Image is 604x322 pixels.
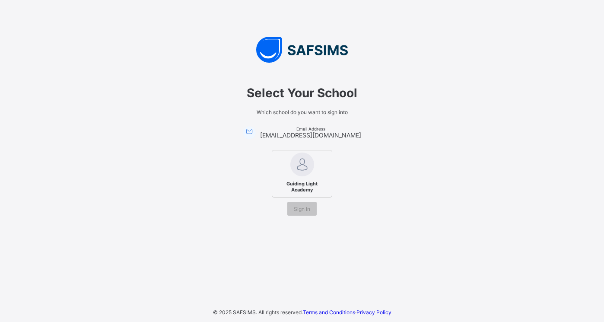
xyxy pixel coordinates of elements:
span: © 2025 SAFSIMS. All rights reserved. [213,309,303,316]
img: SAFSIMS Logo [172,37,432,63]
span: Sign In [294,206,310,212]
span: Email Address [260,126,361,131]
span: Select Your School [181,86,423,100]
span: · [303,309,391,316]
img: Guiding Light Academy [290,153,314,176]
a: Terms and Conditions [303,309,355,316]
span: [EMAIL_ADDRESS][DOMAIN_NAME] [260,131,361,139]
span: Guiding Light Academy [276,179,328,195]
span: Which school do you want to sign into [181,109,423,115]
a: Privacy Policy [356,309,391,316]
